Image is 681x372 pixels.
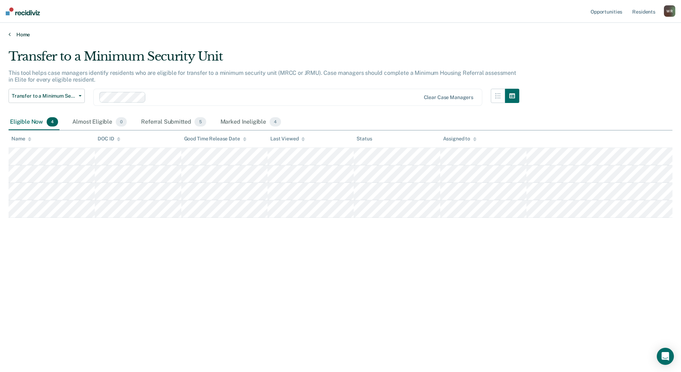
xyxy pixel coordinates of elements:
[443,136,477,142] div: Assigned to
[6,7,40,15] img: Recidiviz
[140,114,207,130] div: Referral Submitted5
[71,114,128,130] div: Almost Eligible0
[9,31,672,38] a: Home
[47,117,58,126] span: 4
[116,117,127,126] span: 0
[664,5,675,17] button: WR
[9,69,516,83] p: This tool helps case managers identify residents who are eligible for transfer to a minimum secur...
[657,348,674,365] div: Open Intercom Messenger
[11,136,31,142] div: Name
[98,136,120,142] div: DOC ID
[9,49,519,69] div: Transfer to a Minimum Security Unit
[194,117,206,126] span: 5
[9,114,59,130] div: Eligible Now4
[9,89,85,103] button: Transfer to a Minimum Security Unit
[664,5,675,17] div: W R
[184,136,246,142] div: Good Time Release Date
[424,94,473,100] div: Clear case managers
[357,136,372,142] div: Status
[270,117,281,126] span: 4
[270,136,305,142] div: Last Viewed
[12,93,76,99] span: Transfer to a Minimum Security Unit
[219,114,283,130] div: Marked Ineligible4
